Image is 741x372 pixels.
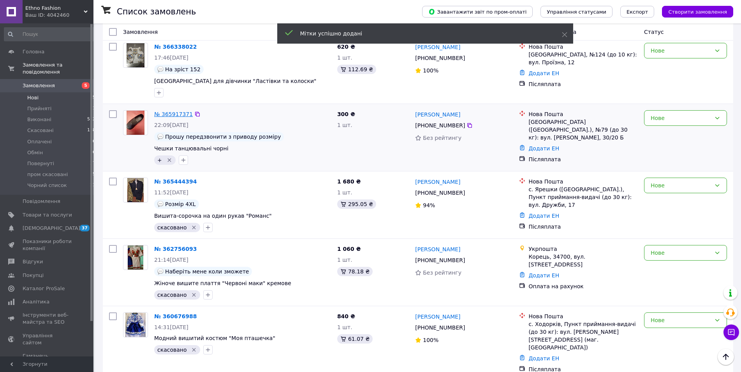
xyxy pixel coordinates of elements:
[27,160,54,167] span: Повернуті
[27,171,68,178] span: пром скасовані
[154,111,193,117] a: № 365917371
[337,267,373,276] div: 78.18 ₴
[27,149,43,156] span: Обмін
[644,29,664,35] span: Статус
[123,245,148,270] a: Фото товару
[528,178,638,185] div: Нова Пошта
[93,138,95,145] span: 0
[93,149,95,156] span: 0
[154,145,229,152] span: Чешки танцювальні чорні
[191,347,197,353] svg: Видалити мітку
[154,55,188,61] span: 17:46[DATE]
[93,94,95,101] span: 5
[82,82,90,89] span: 5
[154,44,197,50] a: № 366338022
[157,66,164,72] img: :speech_balloon:
[127,111,145,135] img: Фото товару
[93,171,95,178] span: 5
[23,48,44,55] span: Головна
[154,280,291,286] span: Жіноче вишите плаття "Червоні маки" кремове
[25,12,93,19] div: Ваш ID: 4042460
[651,249,711,257] div: Нове
[23,298,49,305] span: Аналітика
[165,66,201,72] span: На зріст 152
[191,292,197,298] svg: Видалити мітку
[654,8,733,14] a: Створити замовлення
[4,27,96,41] input: Пошук
[528,70,559,76] a: Додати ЕН
[547,9,606,15] span: Управління статусами
[540,6,613,18] button: Управління статусами
[528,145,559,152] a: Додати ЕН
[157,224,187,231] span: скасовано
[415,55,465,61] span: [PHONE_NUMBER]
[23,238,72,252] span: Показники роботи компанії
[620,6,655,18] button: Експорт
[337,246,361,252] span: 1 060 ₴
[154,246,197,252] a: № 362756093
[154,213,272,219] a: Вишита-сорочка на один рукав "Романс"
[337,122,352,128] span: 1 шт.
[123,312,148,337] a: Фото товару
[528,51,638,66] div: [GEOGRAPHIC_DATA], №124 (до 10 кг): вул. Проїзна, 12
[87,116,95,123] span: 552
[154,324,188,330] span: 14:31[DATE]
[23,272,44,279] span: Покупці
[165,134,281,140] span: Прошу передзвонити з приводу розміру
[528,118,638,141] div: [GEOGRAPHIC_DATA] ([GEOGRAPHIC_DATA].), №79 (до 30 кг): вул. [PERSON_NAME], 30/20 Б
[627,9,648,15] span: Експорт
[90,182,95,189] span: 21
[23,332,72,346] span: Управління сайтом
[23,353,72,367] span: Гаманець компанії
[117,7,196,16] h1: Список замовлень
[337,313,355,319] span: 840 ₴
[128,245,143,270] img: Фото товару
[337,55,352,61] span: 1 шт.
[337,178,361,185] span: 1 680 ₴
[157,157,162,163] span: +
[528,185,638,209] div: с. Ярешки ([GEOGRAPHIC_DATA].), Пункт приймання-видачі (до 30 кг): вул. Дружби, 17
[668,9,727,15] span: Створити замовлення
[423,67,438,74] span: 100%
[337,257,352,263] span: 1 шт.
[337,111,355,117] span: 300 ₴
[415,178,460,186] a: [PERSON_NAME]
[165,201,196,207] span: Розмір 4XL
[157,201,164,207] img: :speech_balloon:
[125,313,146,337] img: Фото товару
[127,178,144,202] img: Фото товару
[528,110,638,118] div: Нова Пошта
[337,334,373,344] div: 61.07 ₴
[415,43,460,51] a: [PERSON_NAME]
[23,212,72,219] span: Товари та послуги
[337,199,376,209] div: 295.05 ₴
[154,189,188,196] span: 11:52[DATE]
[157,268,164,275] img: :speech_balloon:
[415,245,460,253] a: [PERSON_NAME]
[166,157,172,163] svg: Видалити мітку
[528,80,638,88] div: Післяплата
[662,6,733,18] button: Створити замовлення
[415,122,465,129] span: [PHONE_NUMBER]
[528,223,638,231] div: Післяплата
[23,225,80,232] span: [DEMOGRAPHIC_DATA]
[123,110,148,135] a: Фото товару
[154,257,188,263] span: 21:14[DATE]
[27,138,52,145] span: Оплачені
[528,155,638,163] div: Післяплата
[25,5,84,12] span: Ethno Fashion
[123,29,158,35] span: Замовлення
[154,335,275,341] a: Модний вишитий костюм "Моя пташечка"
[23,82,55,89] span: Замовлення
[651,181,711,190] div: Нове
[27,94,39,101] span: Нові
[718,349,734,365] button: Наверх
[127,43,145,67] img: Фото товару
[154,78,316,84] a: [GEOGRAPHIC_DATA] для дівчинки "Ластівки та колоски"
[337,44,355,50] span: 620 ₴
[300,30,542,37] div: Мітки успішно додані
[154,313,197,319] a: № 360676988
